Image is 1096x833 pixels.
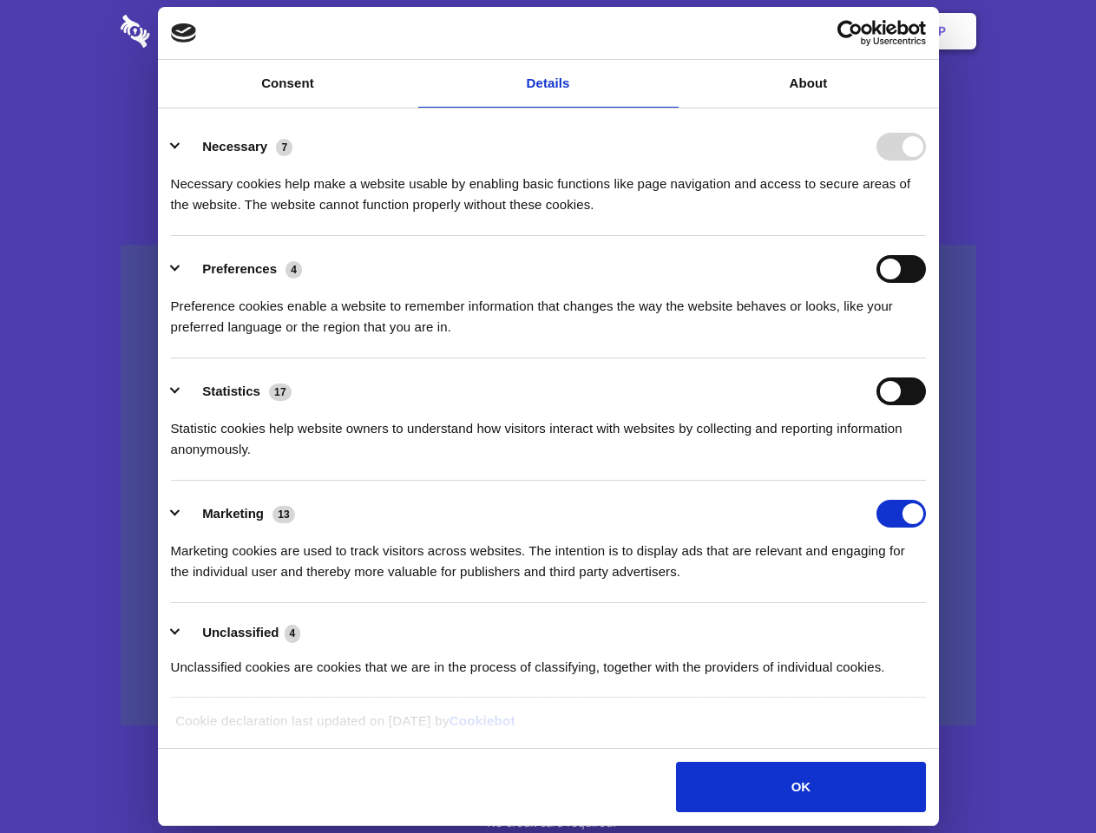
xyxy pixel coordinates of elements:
span: 7 [276,139,292,156]
img: logo [171,23,197,43]
a: Login [787,4,863,58]
div: Preference cookies enable a website to remember information that changes the way the website beha... [171,283,926,338]
h4: Auto-redaction of sensitive data, encrypted data sharing and self-destructing private chats. Shar... [121,158,976,215]
button: Unclassified (4) [171,622,312,644]
label: Preferences [202,261,277,276]
a: Cookiebot [450,713,515,728]
span: 4 [285,261,302,279]
div: Marketing cookies are used to track visitors across websites. The intention is to display ads tha... [171,528,926,582]
a: About [679,60,939,108]
button: Necessary (7) [171,133,304,161]
span: 13 [272,506,295,523]
img: logo-wordmark-white-trans-d4663122ce5f474addd5e946df7df03e33cb6a1c49d2221995e7729f52c070b2.svg [121,15,269,48]
button: OK [676,762,925,812]
a: Pricing [509,4,585,58]
span: 4 [285,625,301,642]
button: Marketing (13) [171,500,306,528]
label: Necessary [202,139,267,154]
button: Preferences (4) [171,255,313,283]
label: Marketing [202,506,264,521]
label: Statistics [202,384,260,398]
iframe: Drift Widget Chat Controller [1009,746,1075,812]
a: Consent [158,60,418,108]
a: Wistia video thumbnail [121,245,976,726]
span: 17 [269,384,292,401]
div: Cookie declaration last updated on [DATE] by [162,711,934,744]
h1: Eliminate Slack Data Loss. [121,78,976,141]
button: Statistics (17) [171,377,303,405]
div: Statistic cookies help website owners to understand how visitors interact with websites by collec... [171,405,926,460]
a: Usercentrics Cookiebot - opens in a new window [774,20,926,46]
div: Necessary cookies help make a website usable by enabling basic functions like page navigation and... [171,161,926,215]
a: Details [418,60,679,108]
a: Contact [704,4,784,58]
div: Unclassified cookies are cookies that we are in the process of classifying, together with the pro... [171,644,926,678]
